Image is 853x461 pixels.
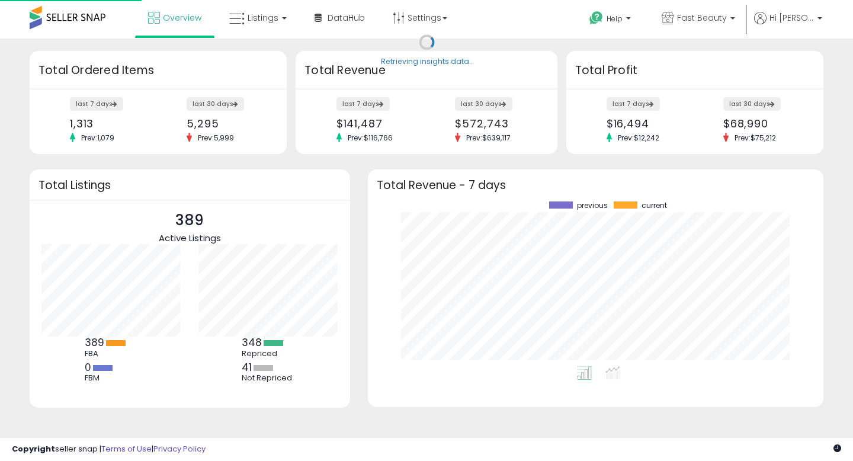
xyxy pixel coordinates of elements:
label: last 30 days [187,97,244,111]
p: 389 [159,209,221,232]
label: last 30 days [723,97,781,111]
span: Listings [248,12,278,24]
h3: Total Revenue - 7 days [377,181,814,190]
div: $572,743 [455,117,536,130]
span: Hi [PERSON_NAME] [769,12,814,24]
i: Get Help [589,11,604,25]
label: last 7 days [607,97,660,111]
label: last 30 days [455,97,512,111]
a: Privacy Policy [153,443,206,454]
div: $16,494 [607,117,686,130]
div: FBA [85,349,138,358]
h3: Total Revenue [304,62,549,79]
div: 1,313 [70,117,149,130]
h3: Total Profit [575,62,814,79]
span: previous [577,201,608,210]
b: 0 [85,360,91,374]
span: Prev: $639,117 [460,133,517,143]
h3: Total Ordered Items [39,62,278,79]
span: Active Listings [159,232,221,244]
label: last 7 days [70,97,123,111]
span: Help [607,14,623,24]
span: Prev: $75,212 [729,133,782,143]
label: last 7 days [336,97,390,111]
span: Prev: 1,079 [75,133,120,143]
span: Fast Beauty [677,12,727,24]
span: Prev: $116,766 [342,133,399,143]
div: seller snap | | [12,444,206,455]
div: $68,990 [723,117,803,130]
div: 5,295 [187,117,266,130]
a: Terms of Use [101,443,152,454]
div: $141,487 [336,117,418,130]
span: Overview [163,12,201,24]
span: Prev: $12,242 [612,133,665,143]
div: Repriced [242,349,295,358]
span: Prev: 5,999 [192,133,240,143]
a: Hi [PERSON_NAME] [754,12,822,39]
a: Help [580,2,643,39]
strong: Copyright [12,443,55,454]
b: 389 [85,335,104,350]
div: Not Repriced [242,373,295,383]
div: FBM [85,373,138,383]
h3: Total Listings [39,181,341,190]
span: current [642,201,667,210]
div: Retrieving insights data.. [381,57,473,68]
b: 348 [242,335,262,350]
span: DataHub [328,12,365,24]
b: 41 [242,360,252,374]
